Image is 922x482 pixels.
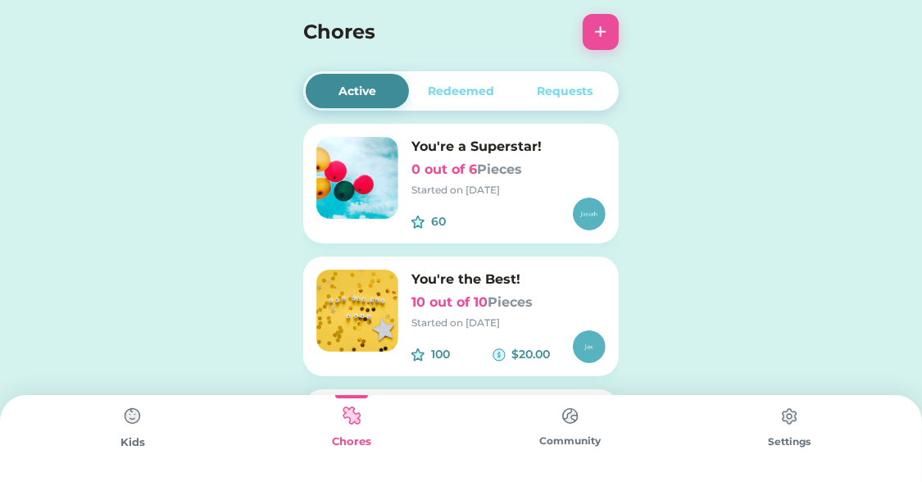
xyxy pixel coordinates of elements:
[431,346,493,363] div: 100
[488,294,533,310] font: Pieces
[411,137,606,157] h6: You're a Superstar!
[411,348,425,361] img: interface-favorite-star--reward-rating-rate-social-star-media-favorite-like-stars.svg
[303,17,575,47] h4: Chores
[773,400,806,433] img: type%3Dchores%2C%20state%3Ddefault.svg
[461,434,680,448] div: Community
[411,160,606,180] h6: 0 out of 6
[316,270,398,352] img: image.png
[116,400,149,433] img: type%3Dchores%2C%20state%3Ddefault.svg
[411,316,606,330] div: Started on [DATE]
[431,213,493,230] div: 60
[493,348,506,361] img: money-cash-dollar-coin--accounting-billing-payment-cash-coin-currency-money-finance.svg
[411,216,425,229] img: interface-favorite-star--reward-rating-rate-social-star-media-favorite-like-stars.svg
[477,161,522,177] font: Pieces
[316,137,398,219] img: Frame%20681.png
[338,83,376,100] div: Active
[411,183,606,198] div: Started on [DATE]
[335,400,368,432] img: type%3Dkids%2C%20state%3Dselected.svg
[411,293,606,312] h6: 10 out of 10
[537,83,593,100] div: Requests
[512,346,574,363] div: $20.00
[23,434,242,451] div: Kids
[411,270,606,289] h6: You're the Best!
[680,434,899,449] div: Settings
[428,83,494,100] div: Redeemed
[554,400,587,432] img: type%3Dchores%2C%20state%3Ddefault.svg
[242,434,461,450] div: Chores
[583,14,619,50] button: +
